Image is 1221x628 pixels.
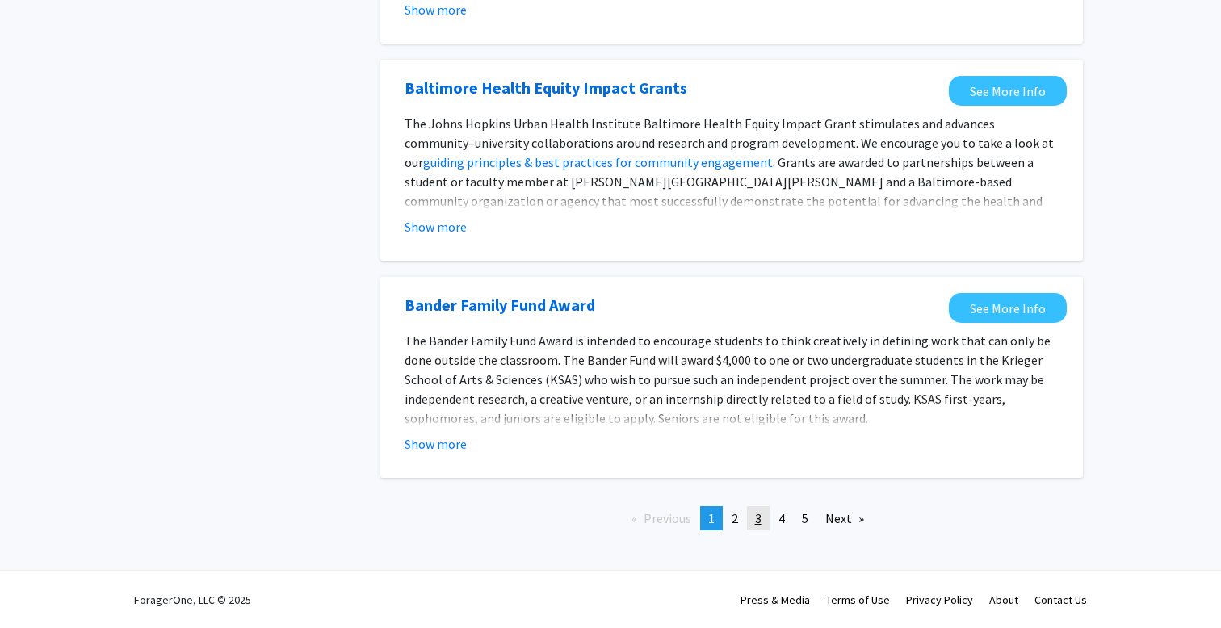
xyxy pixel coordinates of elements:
a: Press & Media [741,592,810,607]
a: Privacy Policy [906,592,973,607]
span: The Bander Family Fund Award is intended to encourage students to think creatively in defining wo... [405,333,1051,426]
a: guiding principles & best practices for community engagement [423,154,773,170]
div: ForagerOne, LLC © 2025 [134,571,251,628]
a: Opens in a new tab [405,76,687,100]
a: Next page [817,506,872,530]
ul: Pagination [380,506,1083,530]
span: The Johns Hopkins Urban Health Institute Baltimore Health Equity Impact Grant stimulates and adva... [405,115,1054,170]
span: 2 [732,510,738,526]
span: 1 [708,510,715,526]
a: Opens in a new tab [949,76,1067,106]
span: 5 [802,510,808,526]
span: 4 [778,510,785,526]
a: Opens in a new tab [949,293,1067,323]
span: 3 [755,510,762,526]
a: Opens in a new tab [405,293,595,317]
button: Show more [405,434,467,454]
span: Previous [644,510,691,526]
a: Terms of Use [826,592,890,607]
button: Show more [405,217,467,237]
iframe: Chat [12,555,69,616]
a: About [989,592,1018,607]
a: Contact Us [1034,592,1087,607]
